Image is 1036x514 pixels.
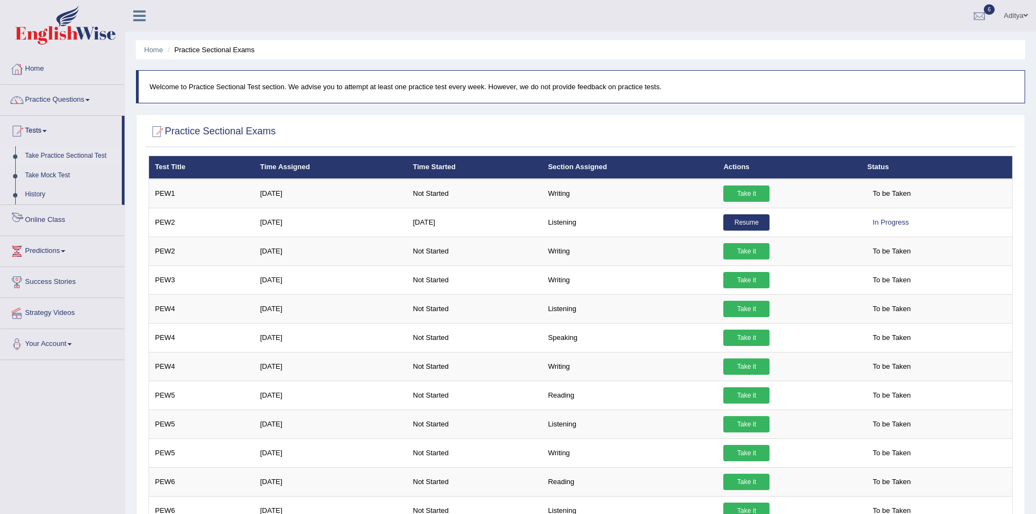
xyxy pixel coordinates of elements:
[1,329,125,356] a: Your Account
[867,330,916,346] span: To be Taken
[165,45,255,55] li: Practice Sectional Exams
[149,208,255,237] td: PEW2
[149,410,255,438] td: PEW5
[542,265,718,294] td: Writing
[542,156,718,179] th: Section Assigned
[407,237,542,265] td: Not Started
[407,208,542,237] td: [DATE]
[149,156,255,179] th: Test Title
[148,123,276,140] h2: Practice Sectional Exams
[254,265,407,294] td: [DATE]
[542,323,718,352] td: Speaking
[723,474,770,490] a: Take it
[1,205,125,232] a: Online Class
[254,237,407,265] td: [DATE]
[723,214,770,231] a: Resume
[867,185,916,202] span: To be Taken
[149,237,255,265] td: PEW2
[149,294,255,323] td: PEW4
[407,467,542,496] td: Not Started
[407,156,542,179] th: Time Started
[254,467,407,496] td: [DATE]
[542,352,718,381] td: Writing
[867,387,916,404] span: To be Taken
[149,467,255,496] td: PEW6
[1,85,125,112] a: Practice Questions
[723,301,770,317] a: Take it
[867,445,916,461] span: To be Taken
[149,179,255,208] td: PEW1
[1,298,125,325] a: Strategy Videos
[407,323,542,352] td: Not Started
[254,410,407,438] td: [DATE]
[150,82,1014,92] p: Welcome to Practice Sectional Test section. We advise you to attempt at least one practice test e...
[407,294,542,323] td: Not Started
[149,352,255,381] td: PEW4
[717,156,861,179] th: Actions
[407,381,542,410] td: Not Started
[1,267,125,294] a: Success Stories
[407,179,542,208] td: Not Started
[407,410,542,438] td: Not Started
[254,179,407,208] td: [DATE]
[542,467,718,496] td: Reading
[542,208,718,237] td: Listening
[867,474,916,490] span: To be Taken
[254,323,407,352] td: [DATE]
[149,265,255,294] td: PEW3
[149,323,255,352] td: PEW4
[149,438,255,467] td: PEW5
[542,237,718,265] td: Writing
[542,294,718,323] td: Listening
[1,116,122,143] a: Tests
[407,438,542,467] td: Not Started
[254,438,407,467] td: [DATE]
[20,146,122,166] a: Take Practice Sectional Test
[407,265,542,294] td: Not Started
[723,416,770,432] a: Take it
[542,410,718,438] td: Listening
[867,214,914,231] div: In Progress
[723,272,770,288] a: Take it
[20,185,122,205] a: History
[149,381,255,410] td: PEW5
[254,381,407,410] td: [DATE]
[984,4,995,15] span: 6
[867,416,916,432] span: To be Taken
[20,166,122,185] a: Take Mock Test
[1,54,125,81] a: Home
[867,301,916,317] span: To be Taken
[723,330,770,346] a: Take it
[867,358,916,375] span: To be Taken
[723,243,770,259] a: Take it
[254,352,407,381] td: [DATE]
[723,387,770,404] a: Take it
[723,185,770,202] a: Take it
[542,438,718,467] td: Writing
[144,46,163,54] a: Home
[867,272,916,288] span: To be Taken
[723,358,770,375] a: Take it
[254,156,407,179] th: Time Assigned
[542,179,718,208] td: Writing
[1,236,125,263] a: Predictions
[254,294,407,323] td: [DATE]
[723,445,770,461] a: Take it
[407,352,542,381] td: Not Started
[254,208,407,237] td: [DATE]
[867,243,916,259] span: To be Taken
[542,381,718,410] td: Reading
[861,156,1013,179] th: Status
